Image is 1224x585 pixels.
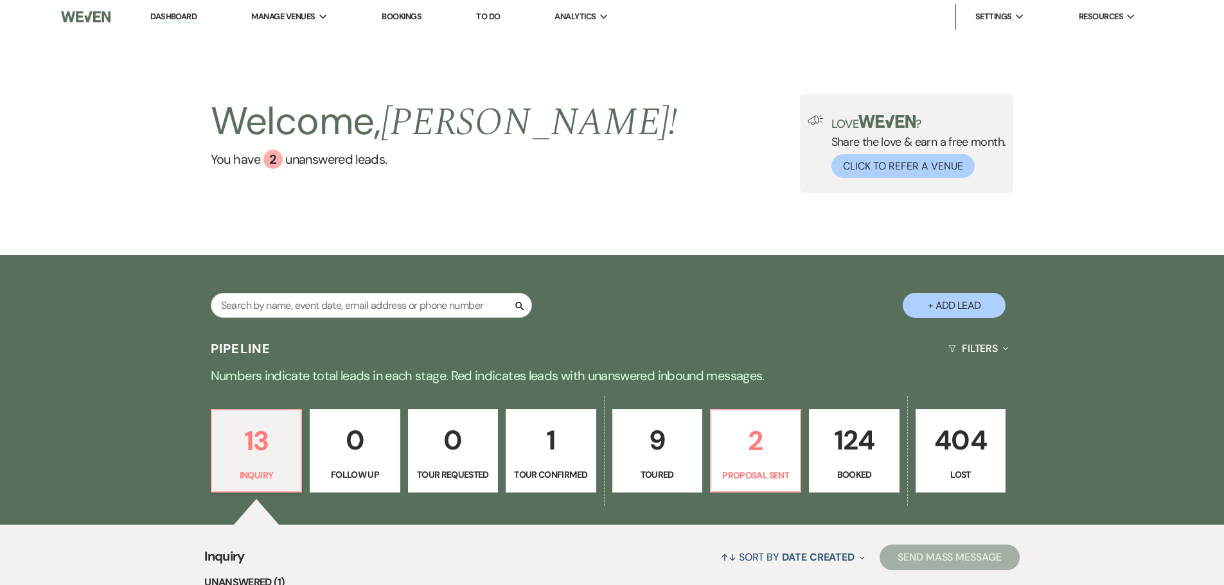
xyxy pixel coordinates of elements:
[831,115,1006,130] p: Love ?
[943,331,1013,365] button: Filters
[858,115,916,128] img: weven-logo-green.svg
[924,467,997,482] p: Lost
[251,10,315,23] span: Manage Venues
[710,409,801,493] a: 2Proposal Sent
[831,154,975,178] button: Click to Refer a Venue
[211,150,678,169] a: You have 2 unanswered leads.
[808,115,824,125] img: loud-speaker-illustration.svg
[220,419,293,462] p: 13
[318,467,391,482] p: Follow Up
[150,365,1075,386] p: Numbers indicate total leads in each stage. Red indicates leads with unanswered inbound messages.
[719,468,792,482] p: Proposal Sent
[817,419,891,462] p: 124
[719,419,792,462] p: 2
[211,340,271,358] h3: Pipeline
[506,409,596,493] a: 1Tour Confirmed
[824,115,1006,178] div: Share the love & earn a free month.
[381,93,678,152] span: [PERSON_NAME] !
[809,409,899,493] a: 124Booked
[310,409,400,493] a: 0Follow Up
[416,419,490,462] p: 0
[211,94,678,150] h2: Welcome,
[220,468,293,482] p: Inquiry
[211,293,532,318] input: Search by name, event date, email address or phone number
[716,540,870,574] button: Sort By Date Created
[880,545,1020,570] button: Send Mass Message
[721,550,736,564] span: ↑↓
[621,467,694,482] p: Toured
[817,467,891,482] p: Booked
[514,467,587,482] p: Tour Confirmed
[916,409,1006,493] a: 404Lost
[408,409,498,493] a: 0Tour Requested
[204,546,245,574] span: Inquiry
[975,10,1012,23] span: Settings
[612,409,702,493] a: 9Toured
[782,550,855,564] span: Date Created
[476,11,500,22] a: To Do
[514,419,587,462] p: 1
[263,150,283,169] div: 2
[61,3,110,30] img: Weven Logo
[150,11,197,23] a: Dashboard
[554,10,596,23] span: Analytics
[1079,10,1123,23] span: Resources
[382,11,421,22] a: Bookings
[211,409,302,493] a: 13Inquiry
[903,293,1006,318] button: + Add Lead
[318,419,391,462] p: 0
[416,467,490,482] p: Tour Requested
[621,419,694,462] p: 9
[924,419,997,462] p: 404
